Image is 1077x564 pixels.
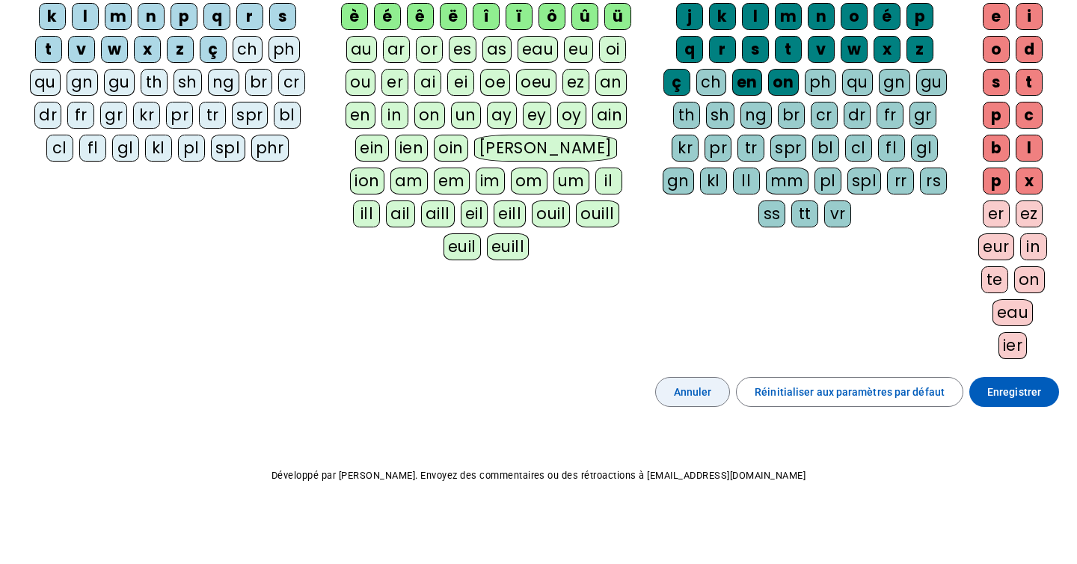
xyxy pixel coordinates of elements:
div: w [101,36,128,63]
div: mm [766,168,808,194]
div: en [346,102,375,129]
div: ç [200,36,227,63]
div: l [1016,135,1043,162]
div: [PERSON_NAME] [474,135,617,162]
div: î [473,3,500,30]
div: qu [30,69,61,96]
div: eil [461,200,488,227]
div: x [874,36,900,63]
button: Réinitialiser aux paramètres par défaut [736,377,963,407]
div: tt [791,200,818,227]
div: ph [805,69,836,96]
div: euil [444,233,481,260]
div: gl [911,135,938,162]
div: eu [564,36,593,63]
div: pl [814,168,841,194]
div: sh [174,69,202,96]
div: th [673,102,700,129]
div: ll [733,168,760,194]
div: er [983,200,1010,227]
div: euill [487,233,529,260]
div: te [981,266,1008,293]
div: vr [824,200,851,227]
div: b [983,135,1010,162]
div: spl [211,135,245,162]
div: t [1016,69,1043,96]
div: p [171,3,197,30]
div: ail [386,200,415,227]
div: ü [604,3,631,30]
div: fl [878,135,905,162]
div: cr [278,69,305,96]
div: or [416,36,443,63]
div: spr [232,102,268,129]
div: on [768,69,799,96]
div: cr [811,102,838,129]
div: om [511,168,547,194]
div: phr [251,135,289,162]
div: em [434,168,470,194]
div: m [105,3,132,30]
div: kr [133,102,160,129]
div: w [841,36,868,63]
div: gu [104,69,135,96]
div: fr [67,102,94,129]
div: qu [842,69,873,96]
div: spl [847,168,882,194]
div: au [346,36,377,63]
div: bl [274,102,301,129]
div: il [595,168,622,194]
div: br [245,69,272,96]
div: un [451,102,481,129]
div: pr [705,135,731,162]
div: x [134,36,161,63]
div: r [236,3,263,30]
div: ouil [532,200,570,227]
div: gn [663,168,694,194]
div: ay [487,102,517,129]
div: v [808,36,835,63]
div: gn [879,69,910,96]
div: br [778,102,805,129]
div: r [709,36,736,63]
span: Annuler [674,383,712,401]
div: t [775,36,802,63]
div: ai [414,69,441,96]
div: ç [663,69,690,96]
div: ey [523,102,551,129]
div: ion [350,168,384,194]
div: ier [998,332,1028,359]
div: l [72,3,99,30]
div: oi [599,36,626,63]
div: p [983,168,1010,194]
div: m [775,3,802,30]
div: é [374,3,401,30]
div: ez [562,69,589,96]
div: q [203,3,230,30]
div: im [476,168,505,194]
div: t [35,36,62,63]
div: in [1020,233,1047,260]
div: um [553,168,589,194]
div: eur [978,233,1014,260]
div: ë [440,3,467,30]
div: i [1016,3,1043,30]
div: gr [909,102,936,129]
div: pr [166,102,193,129]
div: as [482,36,512,63]
div: ô [538,3,565,30]
div: o [983,36,1010,63]
div: s [742,36,769,63]
div: kl [145,135,172,162]
p: Développé par [PERSON_NAME]. Envoyez des commentaires ou des rétroactions à [EMAIL_ADDRESS][DOMAI... [12,467,1065,485]
div: d [1016,36,1043,63]
div: er [381,69,408,96]
div: an [595,69,627,96]
div: û [571,3,598,30]
div: z [167,36,194,63]
div: kr [672,135,699,162]
div: ï [506,3,533,30]
div: gl [112,135,139,162]
div: cl [46,135,73,162]
div: z [906,36,933,63]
